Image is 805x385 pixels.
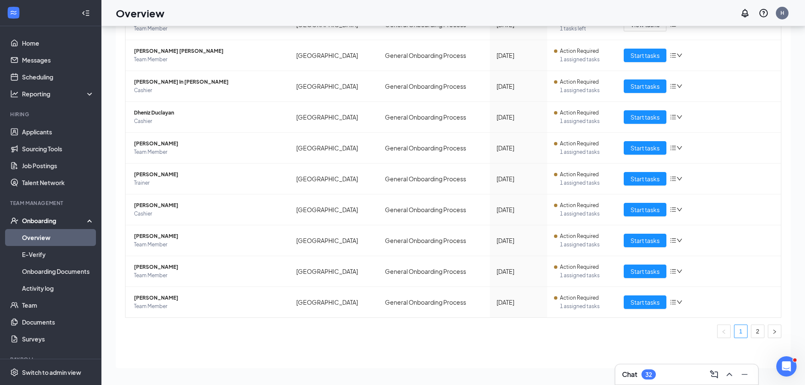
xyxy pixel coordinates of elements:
[560,86,610,95] span: 1 assigned tasks
[724,369,734,380] svg: ChevronUp
[22,52,94,68] a: Messages
[22,123,94,140] a: Applicants
[9,8,18,17] svg: WorkstreamLogo
[22,263,94,280] a: Onboarding Documents
[22,229,94,246] a: Overview
[630,51,660,60] span: Start tasks
[134,109,283,117] span: Dheniz Duclayan
[717,325,731,338] button: left
[289,71,378,102] td: [GEOGRAPHIC_DATA]
[560,240,610,249] span: 1 assigned tasks
[10,368,19,377] svg: Settings
[134,25,283,33] span: Team Member
[134,139,283,148] span: [PERSON_NAME]
[624,79,666,93] button: Start tasks
[622,370,637,379] h3: Chat
[134,302,283,311] span: Team Member
[497,205,541,214] div: [DATE]
[560,117,610,126] span: 1 assigned tasks
[624,265,666,278] button: Start tasks
[378,194,490,225] td: General Onboarding Process
[677,207,682,213] span: down
[560,78,599,86] span: Action Required
[497,267,541,276] div: [DATE]
[560,139,599,148] span: Action Required
[759,8,769,18] svg: QuestionInfo
[560,109,599,117] span: Action Required
[670,83,677,90] span: bars
[497,174,541,183] div: [DATE]
[751,325,764,338] li: 2
[645,371,652,378] div: 32
[630,174,660,183] span: Start tasks
[560,232,599,240] span: Action Required
[670,237,677,244] span: bars
[289,133,378,164] td: [GEOGRAPHIC_DATA]
[378,225,490,256] td: General Onboarding Process
[560,271,610,280] span: 1 assigned tasks
[497,51,541,60] div: [DATE]
[630,143,660,153] span: Start tasks
[378,256,490,287] td: General Onboarding Process
[378,287,490,317] td: General Onboarding Process
[22,174,94,191] a: Talent Network
[630,205,660,214] span: Start tasks
[677,238,682,243] span: down
[22,314,94,330] a: Documents
[717,325,731,338] li: Previous Page
[670,206,677,213] span: bars
[289,256,378,287] td: [GEOGRAPHIC_DATA]
[560,25,610,33] span: 1 tasks left
[630,298,660,307] span: Start tasks
[10,216,19,225] svg: UserCheck
[134,148,283,156] span: Team Member
[22,68,94,85] a: Scheduling
[560,47,599,55] span: Action Required
[22,35,94,52] a: Home
[677,83,682,89] span: down
[677,176,682,182] span: down
[289,194,378,225] td: [GEOGRAPHIC_DATA]
[134,55,283,64] span: Team Member
[497,298,541,307] div: [DATE]
[497,143,541,153] div: [DATE]
[677,145,682,151] span: down
[10,356,93,363] div: Payroll
[22,157,94,174] a: Job Postings
[22,297,94,314] a: Team
[134,117,283,126] span: Cashier
[10,111,93,118] div: Hiring
[677,299,682,305] span: down
[289,225,378,256] td: [GEOGRAPHIC_DATA]
[134,263,283,271] span: [PERSON_NAME]
[734,325,747,338] a: 1
[22,246,94,263] a: E-Verify
[378,102,490,133] td: General Onboarding Process
[624,141,666,155] button: Start tasks
[22,280,94,297] a: Activity log
[677,114,682,120] span: down
[734,325,748,338] li: 1
[624,172,666,186] button: Start tasks
[780,9,784,16] div: H
[134,294,283,302] span: [PERSON_NAME]
[560,148,610,156] span: 1 assigned tasks
[378,71,490,102] td: General Onboarding Process
[22,368,81,377] div: Switch to admin view
[670,52,677,59] span: bars
[289,164,378,194] td: [GEOGRAPHIC_DATA]
[134,47,283,55] span: [PERSON_NAME] [PERSON_NAME]
[22,330,94,347] a: Surveys
[134,78,283,86] span: [PERSON_NAME] In [PERSON_NAME]
[560,294,599,302] span: Action Required
[134,201,283,210] span: [PERSON_NAME]
[22,140,94,157] a: Sourcing Tools
[134,210,283,218] span: Cashier
[560,201,599,210] span: Action Required
[630,112,660,122] span: Start tasks
[670,145,677,151] span: bars
[707,368,721,381] button: ComposeMessage
[630,82,660,91] span: Start tasks
[721,329,726,334] span: left
[624,234,666,247] button: Start tasks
